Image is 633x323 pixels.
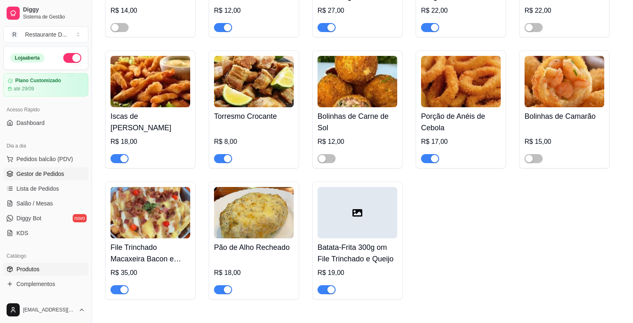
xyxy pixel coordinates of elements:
[525,6,604,16] div: R$ 22,00
[16,280,55,288] span: Complementos
[16,185,59,193] span: Lista de Pedidos
[3,182,88,195] a: Lista de Pedidos
[110,6,190,16] div: R$ 14,00
[214,6,294,16] div: R$ 12,00
[421,111,501,134] h4: Porção de Anéis de Cebola
[14,85,34,92] article: até 29/09
[23,307,75,313] span: [EMAIL_ADDRESS][DOMAIN_NAME]
[3,152,88,166] button: Pedidos balcão (PDV)
[214,111,294,122] h4: Torresmo Crocante
[318,6,397,16] div: R$ 27,00
[15,78,61,84] article: Plano Customizado
[23,6,85,14] span: Diggy
[3,300,88,320] button: [EMAIL_ADDRESS][DOMAIN_NAME]
[16,265,39,273] span: Produtos
[318,111,397,134] h4: Bolinhas de Carne de Sol
[318,137,397,147] div: R$ 12,00
[3,277,88,291] a: Complementos
[214,56,294,107] img: product-image
[10,53,44,62] div: Loja aberta
[16,119,45,127] span: Dashboard
[110,187,190,238] img: product-image
[3,167,88,180] a: Gestor de Pedidos
[3,26,88,43] button: Select a team
[525,56,604,107] img: product-image
[214,187,294,238] img: product-image
[110,111,190,134] h4: Iscas de [PERSON_NAME]
[110,242,190,265] h4: File Trinchado Macaxeira Bacon e Queijo
[16,170,64,178] span: Gestor de Pedidos
[10,30,18,39] span: R
[525,137,604,147] div: R$ 15,00
[3,116,88,129] a: Dashboard
[421,6,501,16] div: R$ 22,00
[16,155,73,163] span: Pedidos balcão (PDV)
[25,30,67,39] div: Restaurante D ...
[214,268,294,278] div: R$ 18,00
[3,263,88,276] a: Produtos
[318,56,397,107] img: product-image
[318,268,397,278] div: R$ 19,00
[3,139,88,152] div: Dia a dia
[214,242,294,253] h4: Pão de Alho Recheado
[421,56,501,107] img: product-image
[3,212,88,225] a: Diggy Botnovo
[525,111,604,122] h4: Bolinhas de Camarão
[3,226,88,240] a: KDS
[3,3,88,23] a: DiggySistema de Gestão
[110,268,190,278] div: R$ 35,00
[3,197,88,210] a: Salão / Mesas
[3,103,88,116] div: Acesso Rápido
[16,214,41,222] span: Diggy Bot
[214,137,294,147] div: R$ 8,00
[23,14,85,20] span: Sistema de Gestão
[3,249,88,263] div: Catálogo
[63,53,81,63] button: Alterar Status
[16,229,28,237] span: KDS
[421,137,501,147] div: R$ 17,00
[110,56,190,107] img: product-image
[3,73,88,97] a: Plano Customizadoaté 29/09
[318,242,397,265] h4: Batata-Frita 300g om File Trinchado e Queijo
[110,137,190,147] div: R$ 18,00
[16,199,53,208] span: Salão / Mesas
